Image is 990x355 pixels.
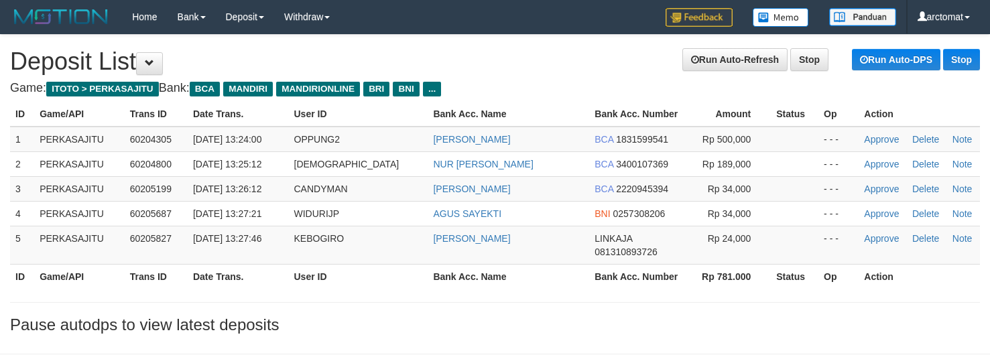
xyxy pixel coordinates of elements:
td: PERKASAJITU [34,226,125,264]
td: 4 [10,201,34,226]
a: [PERSON_NAME] [433,184,510,194]
span: WIDURIJP [294,208,340,219]
th: ID [10,102,34,127]
td: - - - [818,127,859,152]
a: Note [952,208,973,219]
th: Game/API [34,102,125,127]
span: BCA [595,134,613,145]
th: Amount [690,102,771,127]
span: OPPUNG2 [294,134,340,145]
th: Bank Acc. Name [428,264,589,289]
td: 2 [10,151,34,176]
a: Delete [912,233,939,244]
span: 60205687 [130,208,172,219]
th: User ID [289,264,428,289]
span: [DATE] 13:26:12 [193,184,261,194]
a: Run Auto-DPS [852,49,940,70]
span: 60205827 [130,233,172,244]
td: PERKASAJITU [34,151,125,176]
th: Date Trans. [188,102,289,127]
th: Op [818,102,859,127]
span: BNI [595,208,610,219]
h4: Game: Bank: [10,82,980,95]
img: MOTION_logo.png [10,7,112,27]
span: 1831599541 [616,134,668,145]
td: - - - [818,151,859,176]
span: ITOTO > PERKASAJITU [46,82,159,96]
span: CANDYMAN [294,184,348,194]
th: Bank Acc. Name [428,102,589,127]
td: PERKASAJITU [34,176,125,201]
span: MANDIRI [223,82,273,96]
span: BCA [595,159,613,169]
a: Approve [864,184,899,194]
a: Note [952,233,973,244]
a: NUR [PERSON_NAME] [433,159,533,169]
a: Delete [912,159,939,169]
span: Rp 34,000 [708,184,751,194]
th: Bank Acc. Number [589,264,690,289]
th: Rp 781.000 [690,264,771,289]
a: [PERSON_NAME] [433,233,510,244]
img: Feedback.jpg [666,8,733,27]
span: 60205199 [130,184,172,194]
img: panduan.png [829,8,896,26]
span: Rp 500,000 [702,134,751,145]
img: Button%20Memo.svg [753,8,809,27]
th: ID [10,264,34,289]
td: - - - [818,176,859,201]
a: [PERSON_NAME] [433,134,510,145]
th: Trans ID [125,102,188,127]
a: Note [952,134,973,145]
th: Status [771,264,818,289]
span: 081310893726 [595,246,657,257]
span: [DATE] 13:24:00 [193,134,261,145]
span: BRI [363,82,389,96]
span: ... [423,82,441,96]
span: 3400107369 [616,159,668,169]
span: [DATE] 13:27:46 [193,233,261,244]
span: BCA [190,82,220,96]
span: [DATE] 13:27:21 [193,208,261,219]
a: Approve [864,208,899,219]
th: Bank Acc. Number [589,102,690,127]
td: PERKASAJITU [34,201,125,226]
td: 1 [10,127,34,152]
span: MANDIRIONLINE [276,82,360,96]
span: [DEMOGRAPHIC_DATA] [294,159,399,169]
a: Delete [912,184,939,194]
h3: Pause autodps to view latest deposits [10,316,980,334]
th: Action [859,264,980,289]
th: Status [771,102,818,127]
td: - - - [818,226,859,264]
a: Stop [943,49,980,70]
a: AGUS SAYEKTI [433,208,501,219]
span: BNI [393,82,419,96]
a: Note [952,159,973,169]
td: PERKASAJITU [34,127,125,152]
span: 0257308206 [613,208,666,219]
span: KEBOGIRO [294,233,345,244]
td: - - - [818,201,859,226]
span: Rp 189,000 [702,159,751,169]
span: Rp 24,000 [708,233,751,244]
a: Note [952,184,973,194]
a: Delete [912,208,939,219]
th: Date Trans. [188,264,289,289]
a: Approve [864,134,899,145]
th: User ID [289,102,428,127]
span: 2220945394 [616,184,668,194]
h1: Deposit List [10,48,980,75]
a: Run Auto-Refresh [682,48,788,71]
a: Approve [864,159,899,169]
a: Approve [864,233,899,244]
span: [DATE] 13:25:12 [193,159,261,169]
a: Stop [790,48,828,71]
td: 5 [10,226,34,264]
th: Op [818,264,859,289]
a: Delete [912,134,939,145]
span: 60204800 [130,159,172,169]
th: Action [859,102,980,127]
span: Rp 34,000 [708,208,751,219]
th: Game/API [34,264,125,289]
